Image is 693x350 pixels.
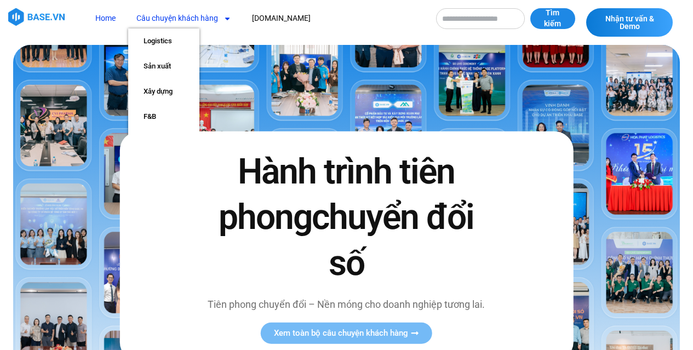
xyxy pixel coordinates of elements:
[274,329,408,337] span: Xem toàn bộ câu chuyện khách hàng
[128,28,199,54] a: Logistics
[312,197,474,283] span: chuyển đổi số
[128,129,199,154] a: Dược
[586,8,673,37] a: Nhận tư vấn & Demo
[597,15,662,30] span: Nhận tư vấn & Demo
[128,79,199,104] a: Xây dựng
[541,8,564,29] span: Tìm kiếm
[128,8,239,28] a: Câu chuyện khách hàng
[128,104,199,129] a: F&B
[244,8,319,28] a: [DOMAIN_NAME]
[530,8,575,29] button: Tìm kiếm
[128,54,199,79] a: Sản xuất
[128,28,199,205] ul: Câu chuyện khách hàng
[261,323,432,344] a: Xem toàn bộ câu chuyện khách hàng
[204,149,489,286] h2: Hành trình tiên phong
[87,8,124,28] a: Home
[87,8,426,28] nav: Menu
[204,297,489,312] p: Tiên phong chuyển đổi – Nền móng cho doanh nghiệp tương lai.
